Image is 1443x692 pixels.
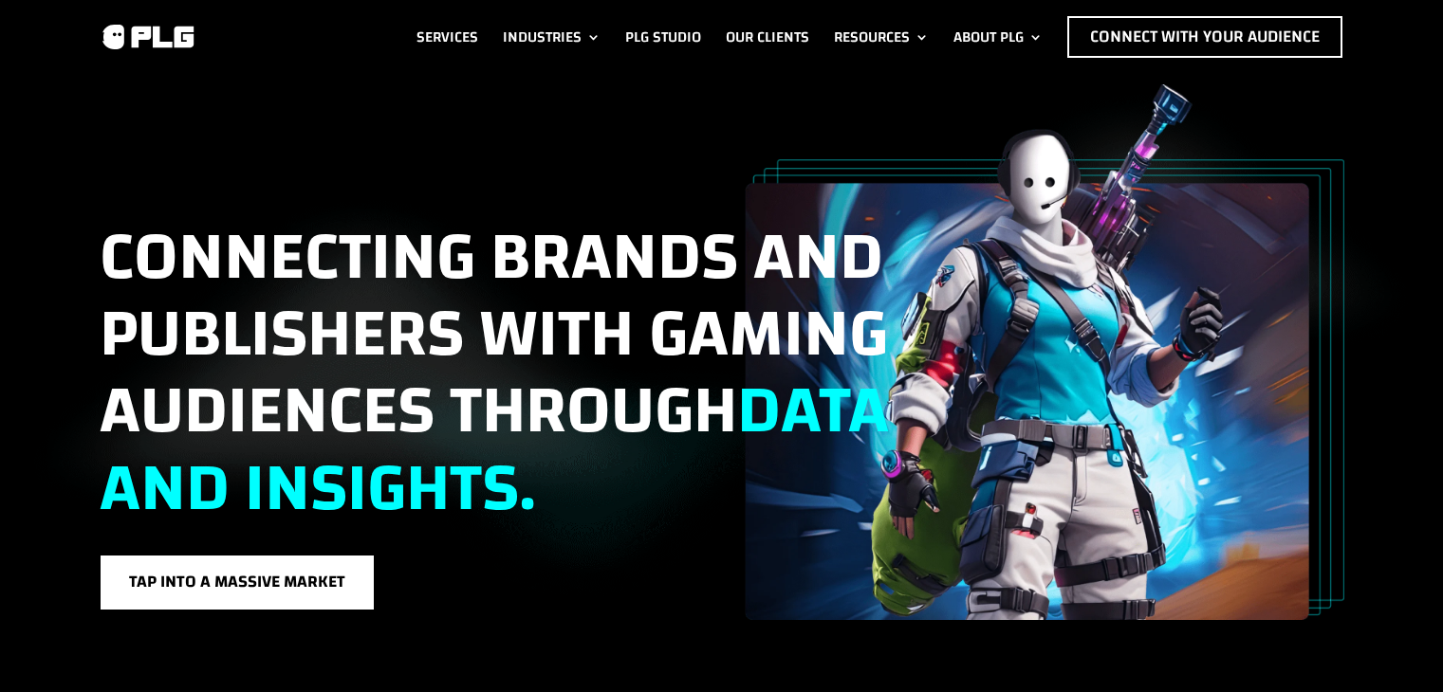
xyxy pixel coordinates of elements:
span: data and insights. [100,348,889,550]
a: About PLG [953,16,1043,58]
a: Tap into a massive market [100,555,375,610]
a: Industries [503,16,601,58]
a: Resources [834,16,929,58]
a: Services [416,16,478,58]
a: Our Clients [726,16,809,58]
a: PLG Studio [625,16,701,58]
iframe: Chat Widget [1348,601,1443,692]
a: Connect with Your Audience [1067,16,1342,58]
span: Connecting brands and publishers with gaming audiences through [100,194,889,551]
